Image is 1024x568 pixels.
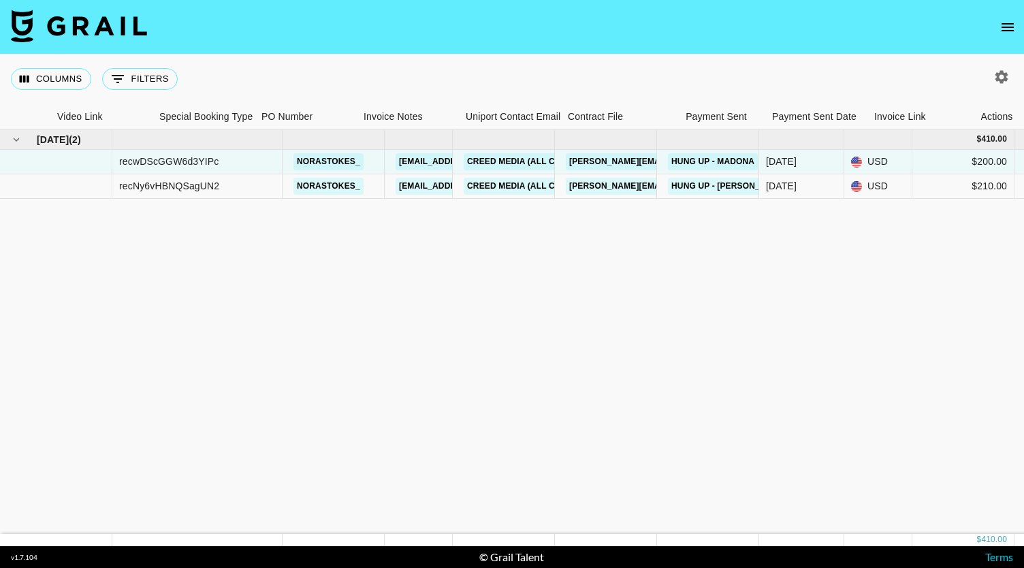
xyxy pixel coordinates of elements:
[686,104,747,130] div: Payment Sent
[874,104,926,130] div: Invoice Link
[364,104,423,130] div: Invoice Notes
[464,153,605,170] a: Creed Media (All Campaigns)
[985,550,1013,563] a: Terms
[119,155,219,168] div: recwDScGGW6d3YIPc
[396,178,548,195] a: [EMAIL_ADDRESS][DOMAIN_NAME]
[11,68,91,90] button: Select columns
[981,104,1013,130] div: Actions
[11,553,37,562] div: v 1.7.104
[668,153,758,170] a: Hung Up - Madona
[566,178,788,195] a: [PERSON_NAME][EMAIL_ADDRESS][DOMAIN_NAME]
[255,104,357,130] div: PO Number
[912,150,1014,174] div: $200.00
[7,130,26,149] button: hide children
[981,133,1007,145] div: 410.00
[459,104,561,130] div: Uniport Contact Email
[766,179,797,193] div: Sep '25
[844,174,912,199] div: USD
[50,104,153,130] div: Video Link
[977,133,982,145] div: $
[11,10,147,42] img: Grail Talent
[765,104,867,130] div: Payment Sent Date
[568,104,623,130] div: Contract File
[293,178,364,195] a: norastokes_
[772,104,857,130] div: Payment Sent Date
[396,153,548,170] a: [EMAIL_ADDRESS][DOMAIN_NAME]
[293,153,364,170] a: norastokes_
[977,534,982,546] div: $
[357,104,459,130] div: Invoice Notes
[867,104,970,130] div: Invoice Link
[566,153,788,170] a: [PERSON_NAME][EMAIL_ADDRESS][DOMAIN_NAME]
[464,178,605,195] a: Creed Media (All Campaigns)
[844,150,912,174] div: USD
[261,104,313,130] div: PO Number
[479,550,544,564] div: © Grail Talent
[69,133,81,146] span: ( 2 )
[663,104,765,130] div: Payment Sent
[466,104,560,130] div: Uniport Contact Email
[119,179,219,193] div: recNy6vHBNQSagUN2
[153,104,255,130] div: Special Booking Type
[37,133,69,146] span: [DATE]
[766,155,797,168] div: Sep '25
[970,104,1024,130] div: Actions
[57,104,103,130] div: Video Link
[159,104,253,130] div: Special Booking Type
[981,534,1007,546] div: 410.00
[912,174,1014,199] div: $210.00
[561,104,663,130] div: Contract File
[994,14,1021,41] button: open drawer
[102,68,178,90] button: Show filters
[668,178,790,195] a: Hung Up - [PERSON_NAME]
